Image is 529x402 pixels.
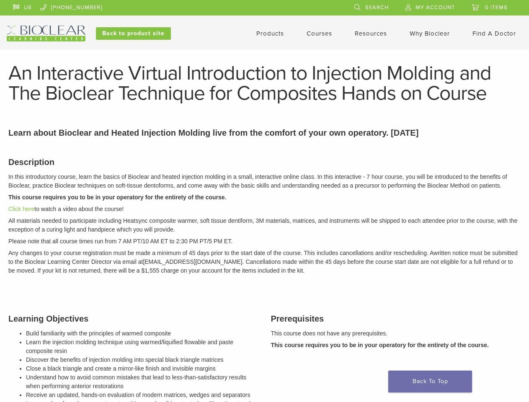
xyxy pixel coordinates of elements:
span: Any changes to your course registration must be made a minimum of 45 days prior to the start date... [8,250,434,256]
span: Search [365,4,389,11]
a: Why Bioclear [410,30,450,37]
p: to watch a video about the course! [8,205,521,214]
li: Close a black triangle and create a mirror-like finish and invisible margins [26,364,258,373]
li: Discover the benefits of injection molding into special black triangle matrices [26,356,258,364]
p: Learn about Bioclear and Heated Injection Molding live from the comfort of your own operatory. [D... [8,126,521,139]
li: Build familiarity with the principles of warmed composite [26,329,258,338]
p: This course does not have any prerequisites. [271,329,521,338]
li: Learn the injection molding technique using warmed/liquified flowable and paste composite resin [26,338,258,356]
strong: This course requires you to be in your operatory for the entirety of the course. [271,342,489,348]
a: Click here [8,206,34,212]
a: Courses [307,30,332,37]
a: Find A Doctor [472,30,516,37]
h3: Description [8,156,521,168]
p: In this introductory course, learn the basics of Bioclear and heated injection molding in a small... [8,173,521,190]
img: Bioclear [7,26,85,41]
span: 0 items [485,4,508,11]
li: Receive an updated, hands-on evaluation of modern matrices, wedges and separators [26,391,258,399]
strong: This course requires you to be in your operatory for the entirety of the course. [8,194,226,201]
span: My Account [415,4,455,11]
p: Please note that all course times run from 7 AM PT/10 AM ET to 2:30 PM PT/5 PM ET. [8,237,521,246]
p: All materials needed to participate including Heatsync composite warmer, soft tissue dentiform, 3... [8,216,521,234]
a: Products [256,30,284,37]
h3: Prerequisites [271,312,521,325]
a: Back to product site [96,27,171,40]
a: Back To Top [388,371,472,392]
em: written notice must be submitted to the Bioclear Learning Center Director via email at [EMAIL_ADD... [8,250,518,274]
li: Understand how to avoid common mistakes that lead to less-than-satisfactory results when performi... [26,373,258,391]
a: Resources [355,30,387,37]
h3: Learning Objectives [8,312,258,325]
h1: An Interactive Virtual Introduction to Injection Molding and The Bioclear Technique for Composite... [8,63,521,103]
